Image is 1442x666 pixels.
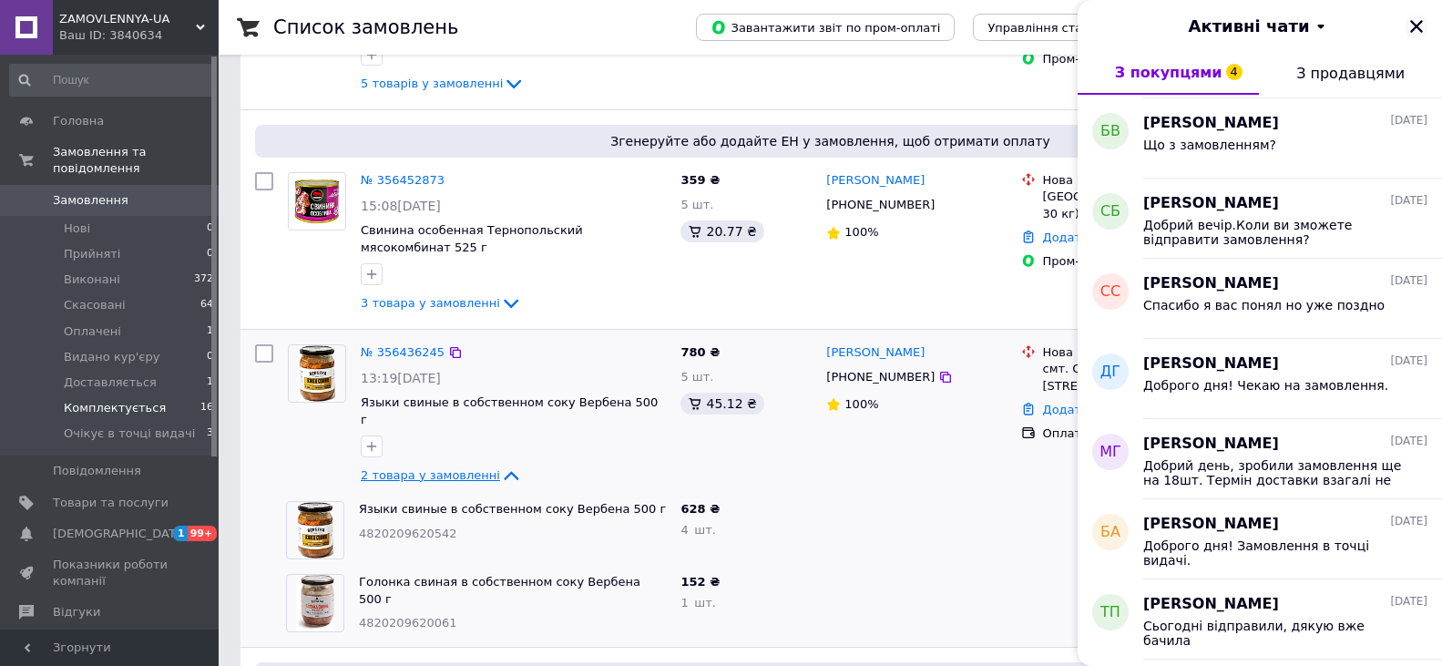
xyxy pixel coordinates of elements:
[1143,113,1279,134] span: [PERSON_NAME]
[200,400,213,416] span: 16
[200,297,213,313] span: 64
[1143,378,1388,393] span: Доброго дня! Чекаю на замовлення.
[361,345,445,359] a: № 356436245
[64,323,121,340] span: Оплачені
[1043,172,1240,189] div: Нова Пошта
[680,370,713,384] span: 5 шт.
[1100,602,1120,623] span: ТП
[1078,179,1442,259] button: СБ[PERSON_NAME][DATE]Добрий вечір.Коли ви зможете відправити замовлення?
[1143,619,1402,648] span: Сьогодні відправили, дякую вже бачила
[207,425,213,442] span: 3
[262,132,1398,150] span: Згенеруйте або додайте ЕН у замовлення, щоб отримати оплату
[1100,362,1120,383] span: ДГ
[207,374,213,391] span: 1
[64,400,166,416] span: Комплектується
[1143,218,1402,247] span: Добрий вечір.Коли ви зможете відправити замовлення?
[1078,339,1442,419] button: ДГ[PERSON_NAME][DATE]Доброго дня! Чекаю на замовлення.
[361,199,441,213] span: 15:08[DATE]
[823,193,938,217] div: [PHONE_NUMBER]
[680,220,763,242] div: 20.77 ₴
[296,575,334,631] img: Фото товару
[1390,434,1427,449] span: [DATE]
[1390,514,1427,529] span: [DATE]
[1406,15,1427,37] button: Закрити
[1043,231,1110,244] a: Додати ЕН
[1078,98,1442,179] button: БВ[PERSON_NAME][DATE]Що з замовленням?
[53,495,169,511] span: Товари та послуги
[53,604,100,620] span: Відгуки
[680,198,713,211] span: 5 шт.
[53,113,104,129] span: Головна
[1143,458,1402,487] span: Добрий день, зробили замовлення ще на 18шт. Термін доставки взагалі не важливий, можна і через мі...
[59,27,219,44] div: Ваш ID: 3840634
[1100,121,1120,142] span: БВ
[1100,201,1120,222] span: СБ
[1143,434,1279,455] span: [PERSON_NAME]
[289,173,345,230] img: Фото товару
[297,502,333,558] img: Фото товару
[64,425,195,442] span: Очікує в точці видачі
[207,349,213,365] span: 0
[1043,189,1240,221] div: [GEOGRAPHIC_DATA], №25 (до 30 кг): вул. [STREET_ADDRESS]
[680,523,715,537] span: 4 шт.
[1390,273,1427,289] span: [DATE]
[1078,51,1259,95] button: З покупцями4
[1129,15,1391,38] button: Активні чати
[1390,594,1427,610] span: [DATE]
[64,297,126,313] span: Скасовані
[361,468,500,482] span: 2 товара у замовленні
[64,246,120,262] span: Прийняті
[1390,193,1427,209] span: [DATE]
[1043,253,1240,270] div: Пром-оплата
[973,14,1141,41] button: Управління статусами
[359,502,666,516] a: Языки свиные в собственном соку Вербена 500 г
[680,575,720,589] span: 152 ₴
[53,557,169,589] span: Показники роботи компанії
[844,225,878,239] span: 100%
[1143,538,1402,568] span: Доброго дня! Замовлення в точці видачі.
[359,527,457,540] span: 4820209620542
[1078,259,1442,339] button: СС[PERSON_NAME][DATE]Спасибо я вас понял но уже поздно
[711,19,940,36] span: Завантажити звіт по пром-оплаті
[1043,403,1110,416] a: Додати ЕН
[680,596,715,610] span: 1 шт.
[207,220,213,237] span: 0
[1143,138,1276,152] span: Що з замовленням?
[359,616,457,630] span: 4820209620061
[53,192,128,209] span: Замовлення
[361,296,500,310] span: 3 товара у замовленні
[1143,273,1279,294] span: [PERSON_NAME]
[844,397,878,411] span: 100%
[53,526,188,542] span: [DEMOGRAPHIC_DATA]
[680,393,763,415] div: 45.12 ₴
[1188,15,1309,38] span: Активні чати
[1143,353,1279,374] span: [PERSON_NAME]
[823,365,938,389] div: [PHONE_NUMBER]
[1115,64,1222,81] span: З покупцями
[1143,514,1279,535] span: [PERSON_NAME]
[173,526,188,541] span: 1
[207,323,213,340] span: 1
[64,349,159,365] span: Видано кур'єру
[1043,51,1240,67] div: Пром-оплата
[696,14,955,41] button: Завантажити звіт по пром-оплаті
[64,272,120,288] span: Виконані
[1043,361,1240,394] div: смт. Овідіополь, №1: вул. [STREET_ADDRESS]
[1099,442,1121,463] span: МГ
[9,64,215,97] input: Пошук
[826,344,925,362] a: [PERSON_NAME]
[680,502,720,516] span: 628 ₴
[1390,353,1427,369] span: [DATE]
[1143,193,1279,214] span: [PERSON_NAME]
[987,21,1127,35] span: Управління статусами
[361,173,445,187] a: № 356452873
[680,345,720,359] span: 780 ₴
[826,172,925,190] a: [PERSON_NAME]
[273,16,458,38] h1: Список замовлень
[361,296,522,310] a: 3 товара у замовленні
[680,173,720,187] span: 359 ₴
[1043,344,1240,361] div: Нова Пошта
[361,223,583,254] a: Свинина особенная Тернопольский мясокомбинат 525 г
[1143,298,1385,313] span: Спасибо я вас понял но уже поздно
